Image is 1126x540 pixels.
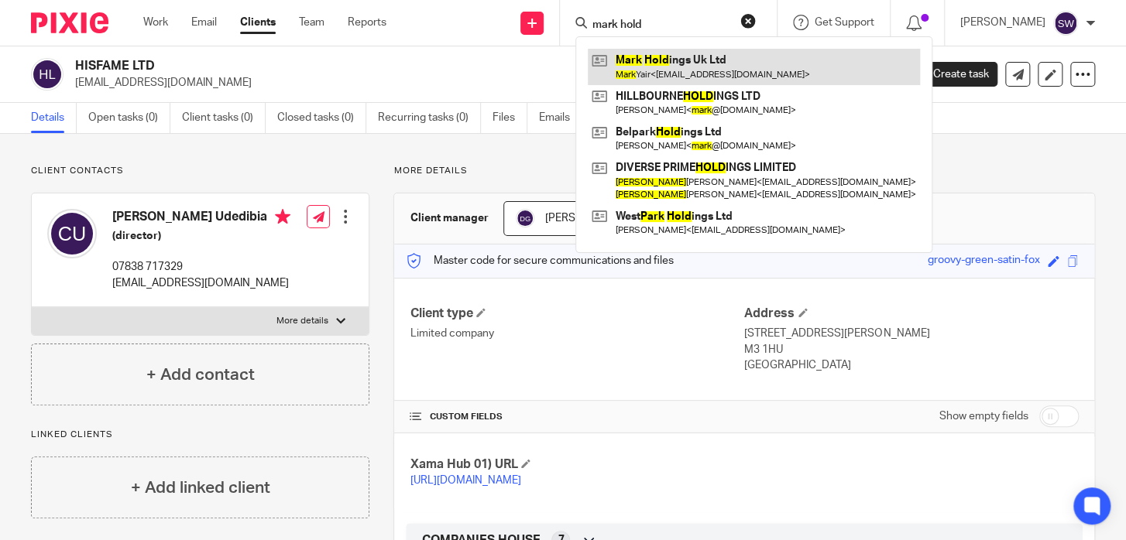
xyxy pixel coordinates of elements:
[744,306,1079,322] h4: Address
[47,209,97,258] img: svg%3E
[143,15,168,30] a: Work
[378,103,481,133] a: Recurring tasks (0)
[75,75,884,91] p: [EMAIL_ADDRESS][DOMAIN_NAME]
[31,429,369,441] p: Linked clients
[406,253,673,268] p: Master code for secure communications and files
[928,252,1040,270] div: groovy-green-satin-fox
[88,103,170,133] a: Open tasks (0)
[744,342,1079,357] p: M3 1HU
[276,315,328,327] p: More details
[31,165,369,177] p: Client contacts
[240,15,276,30] a: Clients
[410,475,520,486] a: [URL][DOMAIN_NAME]
[299,15,324,30] a: Team
[960,15,1045,30] p: [PERSON_NAME]
[744,326,1079,341] p: [STREET_ADDRESS][PERSON_NAME]
[75,58,723,74] h2: HISFAME LTD
[410,456,744,473] h4: Xama Hub 01) URL
[348,15,386,30] a: Reports
[939,408,1028,424] label: Show empty fields
[275,209,290,224] i: Primary
[31,58,64,91] img: svg%3E
[544,213,630,224] span: [PERSON_NAME]
[908,62,997,87] a: Create task
[591,19,730,32] input: Search
[740,13,756,29] button: Clear
[191,15,217,30] a: Email
[31,12,108,33] img: Pixie
[393,165,1095,177] p: More details
[539,103,582,133] a: Emails
[493,103,527,133] a: Files
[131,476,270,500] h4: + Add linked client
[112,209,290,228] h4: [PERSON_NAME] Udedibia
[410,326,744,341] p: Limited company
[277,103,366,133] a: Closed tasks (0)
[31,103,77,133] a: Details
[146,363,255,387] h4: + Add contact
[516,209,534,227] img: svg%3E
[112,228,290,244] h5: (director)
[112,275,290,291] p: [EMAIL_ADDRESS][DOMAIN_NAME]
[410,306,744,322] h4: Client type
[182,103,266,133] a: Client tasks (0)
[1053,11,1078,36] img: svg%3E
[410,210,488,226] h3: Client manager
[744,357,1079,373] p: [GEOGRAPHIC_DATA]
[815,17,874,28] span: Get Support
[410,411,744,423] h4: CUSTOM FIELDS
[112,259,290,275] p: 07838 717329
